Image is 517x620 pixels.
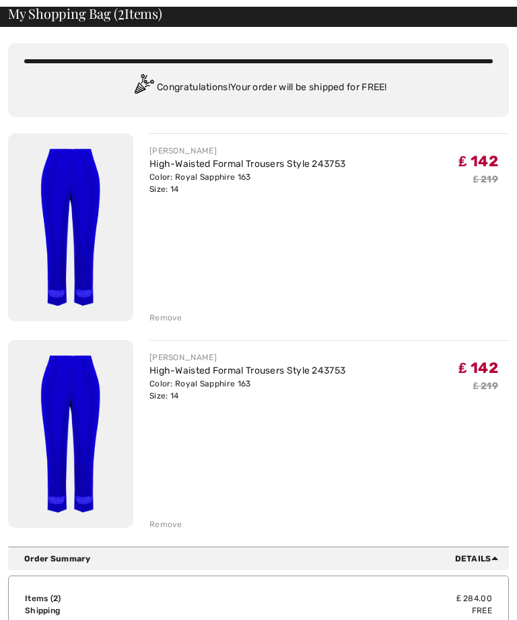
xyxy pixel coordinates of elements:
[8,341,133,528] img: High-Waisted Formal Trousers Style 243753
[458,359,498,378] span: ₤ 142
[149,159,345,170] a: High-Waisted Formal Trousers Style 243753
[25,605,221,617] td: Shipping
[8,134,133,322] img: High-Waisted Formal Trousers Style 243753
[221,593,492,605] td: ₤ 284.00
[458,153,498,171] span: ₤ 142
[149,352,345,364] div: [PERSON_NAME]
[8,7,162,21] span: My Shopping Bag ( Items)
[130,75,157,102] img: Congratulation2.svg
[53,594,58,604] span: 2
[24,553,504,565] div: Order Summary
[221,605,492,617] td: Free
[149,366,345,377] a: High-Waisted Formal Trousers Style 243753
[149,378,345,403] div: Color: Royal Sapphire 163 Size: 14
[473,381,498,392] s: ₤ 219
[24,75,493,102] div: Congratulations! Your order will be shipped for FREE!
[149,312,182,324] div: Remove
[473,174,498,186] s: ₤ 219
[149,519,182,531] div: Remove
[25,593,221,605] td: Items ( )
[149,172,345,196] div: Color: Royal Sapphire 163 Size: 14
[455,553,504,565] span: Details
[149,145,345,158] div: [PERSON_NAME]
[118,4,125,22] span: 2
